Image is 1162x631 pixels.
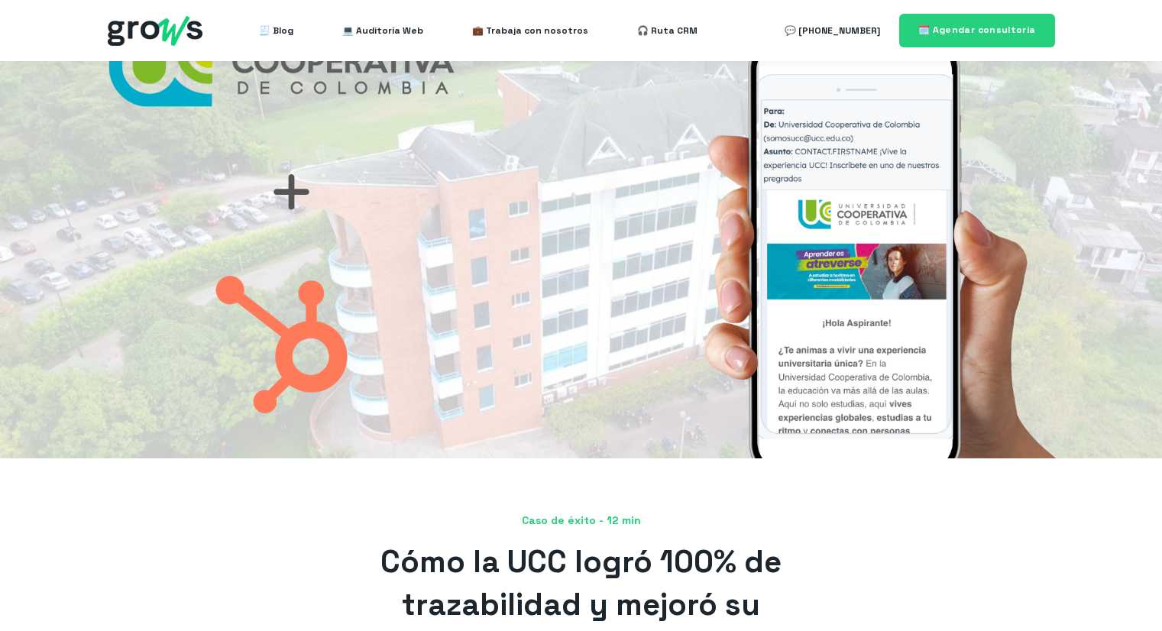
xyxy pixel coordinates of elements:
span: Caso de éxito - 12 min [108,513,1055,529]
a: 💼 Trabaja con nosotros [472,15,588,46]
iframe: Chat Widget [1086,558,1162,631]
a: 🧾 Blog [259,15,293,46]
a: 🎧 Ruta CRM [637,15,698,46]
a: 🗓️ Agendar consultoría [899,14,1055,47]
a: 💬 [PHONE_NUMBER] [785,15,880,46]
a: 💻 Auditoría Web [342,15,423,46]
span: 🗓️ Agendar consultoría [918,24,1036,36]
img: grows - hubspot [108,16,202,46]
